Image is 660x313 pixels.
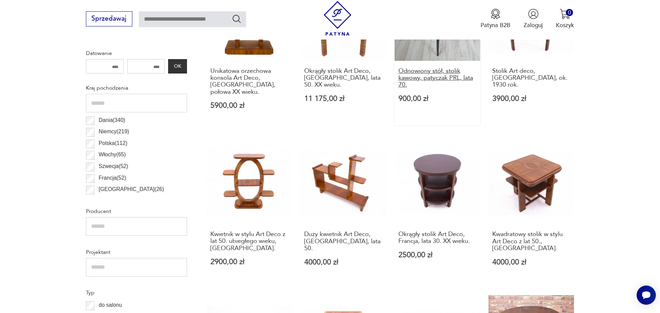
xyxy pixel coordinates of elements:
p: Zaloguj [524,21,543,29]
p: 2900,00 zł [210,258,289,266]
button: Sprzedawaj [86,11,132,26]
button: 0Koszyk [556,9,574,29]
p: Producent [86,207,187,216]
h3: Odnowiony stół, stolik kawowy, patyczak PRL, lata 70. [398,68,477,89]
img: Ikona medalu [490,9,501,19]
img: Ikona koszyka [560,9,570,19]
button: Zaloguj [524,9,543,29]
p: 11 175,00 zł [304,95,383,102]
h3: Duży kwietnik Art Deco, [GEOGRAPHIC_DATA], lata 50. [304,231,383,252]
img: Patyna - sklep z meblami i dekoracjami vintage [320,1,355,36]
p: do salonu [99,301,122,310]
p: Koszyk [556,21,574,29]
h3: Okrągły stolik Art Deco, [GEOGRAPHIC_DATA], lata 50. XX wieku. [304,68,383,89]
p: Polska ( 112 ) [99,139,127,148]
p: Francja ( 52 ) [99,174,126,182]
h3: Kwadratowy stolik w stylu Art Deco z lat 50., [GEOGRAPHIC_DATA]. [492,231,571,252]
h3: Unikatowa orzechowa konsola Art Deco, [GEOGRAPHIC_DATA], połowa XX wieku. [210,68,289,96]
p: 2500,00 zł [398,251,477,259]
p: 900,00 zł [398,95,477,102]
h3: Okrągły stolik Art Deco, Francja, lata 30. XX wieku. [398,231,477,245]
a: Okrągły stolik Art Deco, Francja, lata 30. XX wieku.Okrągły stolik Art Deco, Francja, lata 30. XX... [395,139,480,282]
p: 4000,00 zł [492,259,571,266]
p: 4000,00 zł [304,259,383,266]
p: Datowanie [86,49,187,58]
button: Patyna B2B [481,9,510,29]
button: Szukaj [232,14,242,24]
p: Dania ( 340 ) [99,116,125,125]
a: Kwietnik w stylu Art Deco z lat 50. ubiegłego wieku, Polska.Kwietnik w stylu Art Deco z lat 50. u... [207,139,292,282]
p: Typ [86,288,187,297]
p: Niemcy ( 219 ) [99,127,129,136]
p: Szwecja ( 52 ) [99,162,128,171]
p: Patyna B2B [481,21,510,29]
p: Kraj pochodzenia [86,83,187,92]
div: 0 [566,9,573,16]
button: OK [168,59,187,74]
h3: Kwietnik w stylu Art Deco z lat 50. ubiegłego wieku, [GEOGRAPHIC_DATA]. [210,231,289,252]
a: Duży kwietnik Art Deco, Polska, lata 50.Duży kwietnik Art Deco, [GEOGRAPHIC_DATA], lata 50.4000,0... [300,139,386,282]
img: Ikonka użytkownika [528,9,539,19]
h3: Stolik Art deco, [GEOGRAPHIC_DATA], ok. 1930 rok. [492,68,571,89]
p: 5900,00 zł [210,102,289,109]
p: 3900,00 zł [492,95,571,102]
iframe: Smartsupp widget button [637,286,656,305]
a: Kwadratowy stolik w stylu Art Deco z lat 50., Polska.Kwadratowy stolik w stylu Art Deco z lat 50.... [488,139,574,282]
p: Projektant [86,248,187,257]
a: Sprzedawaj [86,16,132,22]
a: Ikona medaluPatyna B2B [481,9,510,29]
p: Czechosłowacja ( 22 ) [99,197,147,205]
p: [GEOGRAPHIC_DATA] ( 26 ) [99,185,164,194]
p: Włochy ( 65 ) [99,150,126,159]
